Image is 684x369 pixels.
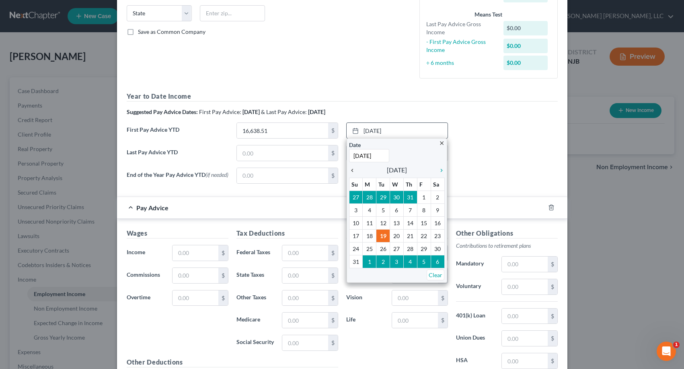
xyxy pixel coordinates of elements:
td: 5 [376,204,390,217]
input: 0.00 [282,290,328,306]
div: $ [548,353,557,369]
input: 0.00 [237,145,328,161]
td: 29 [376,191,390,204]
div: $ [218,245,228,261]
td: 27 [349,191,363,204]
td: 19 [376,230,390,243]
h5: Wages [127,228,228,238]
div: $ [438,313,448,328]
div: $0.00 [503,56,548,70]
td: 10 [349,217,363,230]
input: 0.00 [502,331,547,346]
input: Enter zip... [200,5,265,21]
td: 12 [376,217,390,230]
span: (if needed) [205,171,228,178]
label: Mandatory [452,256,498,272]
div: $ [438,290,448,306]
td: 2 [431,191,444,204]
input: 0.00 [173,268,218,283]
label: Social Security [232,335,278,351]
i: chevron_left [349,167,359,174]
span: 1 [673,342,680,348]
td: 3 [349,204,363,217]
h5: Other Obligations [456,228,558,238]
label: Date [349,141,361,149]
td: 8 [417,204,431,217]
div: $ [548,309,557,324]
label: Life [342,312,388,328]
th: Su [349,178,363,191]
td: 4 [403,255,417,268]
div: $ [328,145,338,161]
strong: [DATE] [308,108,325,115]
td: 1 [417,191,431,204]
a: chevron_right [434,165,445,175]
td: 25 [363,243,376,255]
td: 20 [390,230,404,243]
h5: Insurance Deductions [346,228,448,238]
label: Medicare [232,312,278,328]
label: First Pay Advice YTD [123,122,232,145]
a: chevron_left [349,165,359,175]
div: $ [548,279,557,294]
span: Save as Common Company [138,28,205,35]
div: $ [328,268,338,283]
td: 15 [417,217,431,230]
th: F [417,178,431,191]
input: 0.00 [282,313,328,328]
td: 3 [390,255,404,268]
td: 28 [363,191,376,204]
td: 18 [363,230,376,243]
label: Voluntary [452,279,498,295]
td: 13 [390,217,404,230]
h5: Year to Date Income [127,91,558,102]
label: HSA [452,353,498,369]
div: ÷ 6 months [422,59,500,67]
input: 0.00 [502,257,547,272]
h5: Tax Deductions [236,228,338,238]
div: $ [328,123,338,138]
label: Dental [342,267,388,284]
p: Contributions to retirement plans [456,242,558,250]
label: Commissions [123,267,168,284]
label: Vision [342,290,388,306]
td: 24 [349,243,363,255]
td: 21 [403,230,417,243]
td: 14 [403,217,417,230]
td: 4 [363,204,376,217]
td: 9 [431,204,444,217]
td: 11 [363,217,376,230]
a: Clear [427,269,444,280]
td: 6 [390,204,404,217]
div: $ [328,290,338,306]
input: 1/1/2013 [349,149,389,162]
td: 29 [417,243,431,255]
div: $ [218,290,228,306]
input: 0.00 [282,245,328,261]
strong: Suggested Pay Advice Dates: [127,108,198,115]
div: Last Pay Advice Gross Income [422,20,500,36]
strong: [DATE] [242,108,260,115]
i: chevron_right [434,167,445,174]
div: $ [328,313,338,328]
th: Sa [431,178,444,191]
input: 0.00 [502,279,547,294]
div: $0.00 [503,21,548,35]
th: W [390,178,404,191]
label: Last Pay Advice YTD [123,145,232,168]
label: Other Taxes [232,290,278,306]
td: 28 [403,243,417,255]
input: 0.00 [282,268,328,283]
h5: Other Deductions [127,357,338,367]
td: 30 [431,243,444,255]
a: [DATE] [347,123,448,138]
input: 0.00 [173,290,218,306]
div: Means Test [426,10,551,19]
td: 31 [349,255,363,268]
td: 22 [417,230,431,243]
i: close [439,140,445,146]
td: 31 [403,191,417,204]
input: 0.00 [392,313,438,328]
input: 0.00 [237,168,328,183]
input: 0.00 [502,309,547,324]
